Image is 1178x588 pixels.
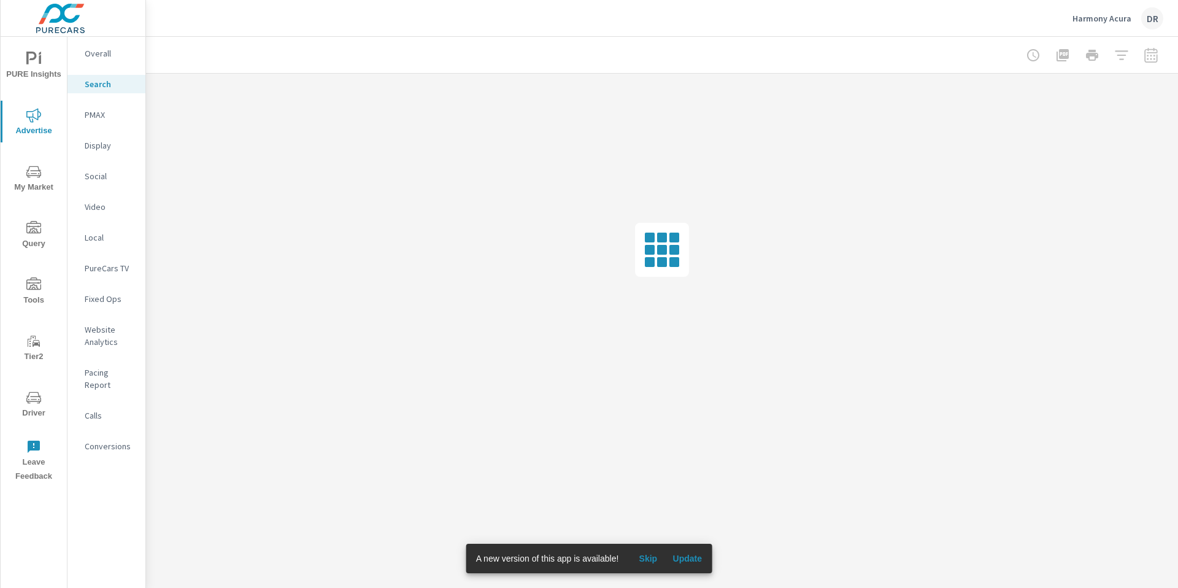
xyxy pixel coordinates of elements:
[85,109,136,121] p: PMAX
[85,139,136,152] p: Display
[85,323,136,348] p: Website Analytics
[4,439,63,484] span: Leave Feedback
[85,262,136,274] p: PureCars TV
[4,164,63,195] span: My Market
[4,334,63,364] span: Tier2
[85,231,136,244] p: Local
[67,228,145,247] div: Local
[67,406,145,425] div: Calls
[1,37,67,489] div: nav menu
[85,170,136,182] p: Social
[85,201,136,213] p: Video
[4,390,63,420] span: Driver
[85,409,136,422] p: Calls
[668,549,707,568] button: Update
[4,221,63,251] span: Query
[67,320,145,351] div: Website Analytics
[476,554,619,563] span: A new version of this app is available!
[67,290,145,308] div: Fixed Ops
[67,106,145,124] div: PMAX
[85,47,136,60] p: Overall
[85,78,136,90] p: Search
[85,440,136,452] p: Conversions
[4,277,63,308] span: Tools
[633,553,663,564] span: Skip
[67,198,145,216] div: Video
[67,136,145,155] div: Display
[672,553,702,564] span: Update
[1072,13,1131,24] p: Harmony Acura
[67,44,145,63] div: Overall
[628,549,668,568] button: Skip
[85,366,136,391] p: Pacing Report
[4,52,63,82] span: PURE Insights
[85,293,136,305] p: Fixed Ops
[67,75,145,93] div: Search
[67,167,145,185] div: Social
[67,363,145,394] div: Pacing Report
[67,437,145,455] div: Conversions
[4,108,63,138] span: Advertise
[67,259,145,277] div: PureCars TV
[1141,7,1163,29] div: DR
